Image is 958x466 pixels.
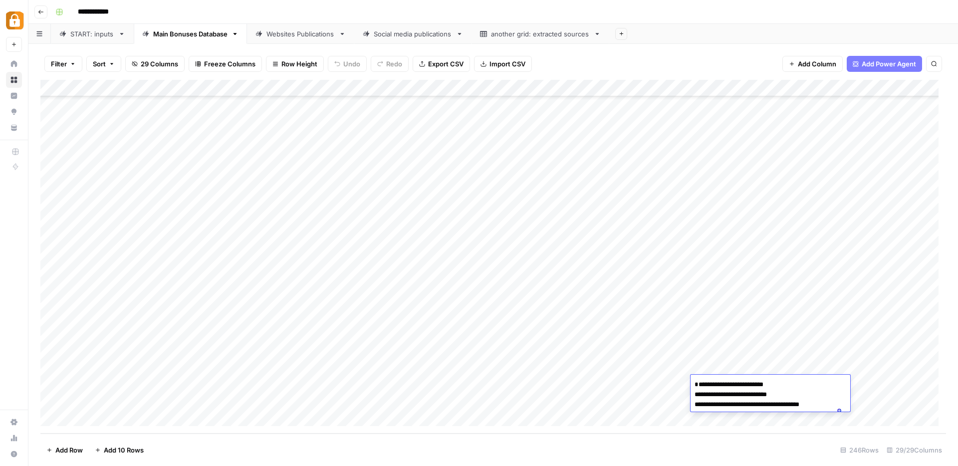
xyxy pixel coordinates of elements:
span: Add 10 Rows [104,445,144,455]
a: Insights [6,88,22,104]
div: Websites Publications [266,29,335,39]
a: Your Data [6,120,22,136]
span: Import CSV [489,59,525,69]
button: Help + Support [6,446,22,462]
a: Browse [6,72,22,88]
a: Opportunities [6,104,22,120]
a: START: inputs [51,24,134,44]
textarea: To enrich screen reader interactions, please activate Accessibility in Grammarly extension settings [691,378,850,422]
span: Add Row [55,445,83,455]
a: another grid: extracted sources [472,24,609,44]
div: 246 Rows [836,442,883,458]
span: Filter [51,59,67,69]
button: Add Row [40,442,89,458]
button: Workspace: Adzz [6,8,22,33]
span: Undo [343,59,360,69]
button: Add Power Agent [847,56,922,72]
button: Add Column [782,56,843,72]
a: Usage [6,430,22,446]
button: Export CSV [413,56,470,72]
span: 29 Columns [141,59,178,69]
a: Social media publications [354,24,472,44]
div: START: inputs [70,29,114,39]
button: Row Height [266,56,324,72]
div: Main Bonuses Database [153,29,228,39]
a: Websites Publications [247,24,354,44]
span: Sort [93,59,106,69]
span: Redo [386,59,402,69]
span: Add Column [798,59,836,69]
span: Add Power Agent [862,59,916,69]
button: Undo [328,56,367,72]
a: Home [6,56,22,72]
div: 29/29 Columns [883,442,946,458]
span: Row Height [281,59,317,69]
div: Social media publications [374,29,452,39]
button: Sort [86,56,121,72]
button: Filter [44,56,82,72]
button: 29 Columns [125,56,185,72]
button: Redo [371,56,409,72]
a: Settings [6,414,22,430]
span: Freeze Columns [204,59,255,69]
span: Export CSV [428,59,464,69]
div: another grid: extracted sources [491,29,590,39]
button: Import CSV [474,56,532,72]
button: Freeze Columns [189,56,262,72]
img: Adzz Logo [6,11,24,29]
a: Main Bonuses Database [134,24,247,44]
button: Add 10 Rows [89,442,150,458]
